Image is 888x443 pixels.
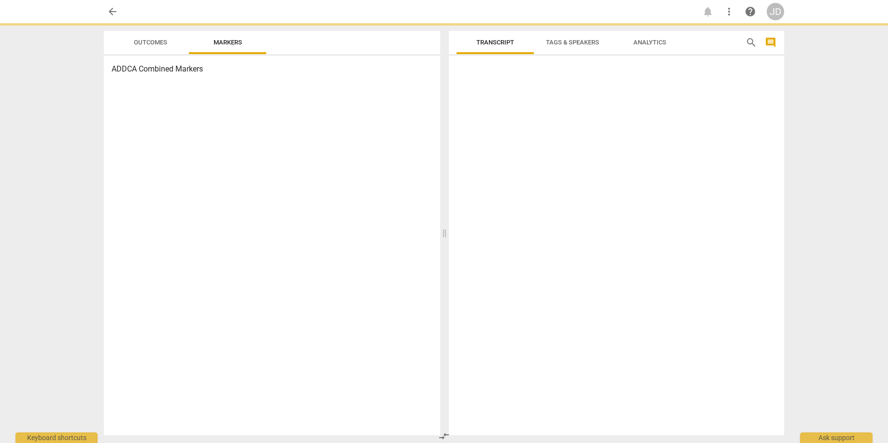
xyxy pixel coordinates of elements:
[633,39,666,46] span: Analytics
[723,6,735,17] span: more_vert
[476,39,514,46] span: Transcript
[800,432,873,443] div: Ask support
[763,35,778,50] button: Show/Hide comments
[112,63,432,75] h3: ADDCA Combined Markers
[765,37,776,48] span: comment
[742,3,759,20] a: Help
[745,37,757,48] span: search
[546,39,599,46] span: Tags & Speakers
[745,6,756,17] span: help
[214,39,242,46] span: Markers
[107,6,118,17] span: arrow_back
[744,35,759,50] button: Search
[15,432,98,443] div: Keyboard shortcuts
[438,430,450,442] span: compare_arrows
[134,39,167,46] span: Outcomes
[767,3,784,20] button: JD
